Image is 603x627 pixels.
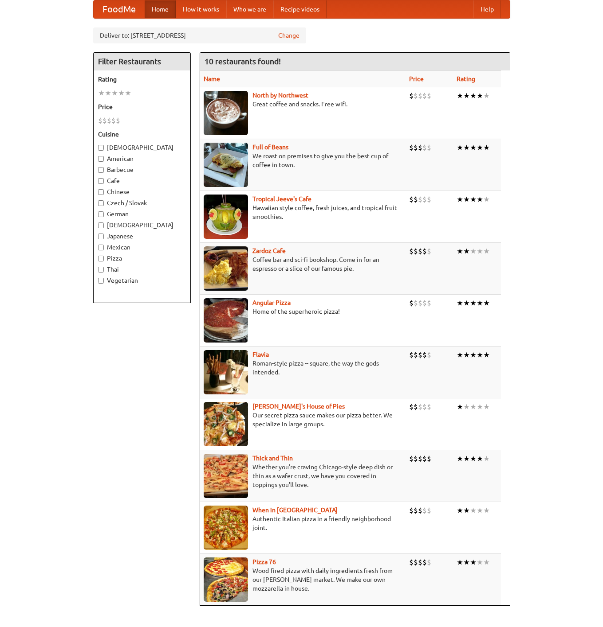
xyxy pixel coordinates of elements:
li: $ [422,195,427,204]
li: $ [414,91,418,101]
li: ★ [457,350,463,360]
li: $ [414,350,418,360]
img: north.jpg [204,91,248,135]
img: angular.jpg [204,298,248,343]
label: Barbecue [98,165,186,174]
input: Czech / Slovak [98,200,104,206]
a: Recipe videos [273,0,327,18]
li: $ [422,557,427,567]
input: Cafe [98,178,104,184]
li: $ [427,454,431,463]
li: $ [414,454,418,463]
input: Mexican [98,245,104,250]
img: pizza76.jpg [204,557,248,602]
li: $ [422,350,427,360]
li: ★ [470,246,477,256]
li: ★ [457,402,463,412]
a: Price [409,75,424,82]
input: Chinese [98,189,104,195]
li: ★ [470,350,477,360]
li: $ [418,298,422,308]
img: zardoz.jpg [204,246,248,291]
li: ★ [98,88,105,98]
li: $ [98,116,102,125]
a: FoodMe [94,0,145,18]
li: ★ [477,506,483,515]
li: ★ [483,350,490,360]
li: ★ [470,195,477,204]
li: $ [414,506,418,515]
li: ★ [125,88,131,98]
li: $ [422,143,427,152]
a: Full of Beans [252,144,288,151]
li: $ [414,298,418,308]
li: ★ [457,195,463,204]
a: Tropical Jeeve's Cafe [252,195,311,203]
li: $ [409,298,414,308]
input: German [98,211,104,217]
li: ★ [477,195,483,204]
li: ★ [470,557,477,567]
input: [DEMOGRAPHIC_DATA] [98,145,104,151]
li: ★ [470,506,477,515]
h5: Cuisine [98,130,186,139]
li: ★ [470,402,477,412]
a: Thick and Thin [252,455,293,462]
h4: Filter Restaurants [94,53,190,70]
li: $ [414,195,418,204]
a: [PERSON_NAME]'s House of Pies [252,403,345,410]
label: Cafe [98,176,186,185]
a: How it works [176,0,226,18]
li: $ [418,506,422,515]
input: Thai [98,267,104,273]
p: Great coffee and snacks. Free wifi. [204,100,402,109]
a: North by Northwest [252,92,308,99]
ng-pluralize: 10 restaurants found! [205,57,281,66]
a: Pizza 76 [252,558,276,565]
li: ★ [477,298,483,308]
li: $ [422,402,427,412]
li: $ [111,116,116,125]
li: $ [427,298,431,308]
li: ★ [463,402,470,412]
input: Pizza [98,256,104,261]
p: Our secret pizza sauce makes our pizza better. We specialize in large groups. [204,411,402,428]
li: $ [418,195,422,204]
li: ★ [483,298,490,308]
li: $ [409,454,414,463]
li: ★ [477,402,483,412]
li: ★ [477,91,483,101]
li: ★ [457,143,463,152]
li: ★ [463,350,470,360]
li: $ [409,506,414,515]
li: $ [422,91,427,101]
a: Change [278,31,300,40]
li: ★ [483,91,490,101]
img: jeeves.jpg [204,195,248,239]
input: Japanese [98,234,104,239]
li: ★ [457,91,463,101]
p: Whether you're craving Chicago-style deep dish or thin as a wafer crust, we have you covered in t... [204,463,402,489]
li: ★ [463,557,470,567]
label: Czech / Slovak [98,199,186,207]
li: ★ [477,350,483,360]
label: American [98,154,186,163]
li: ★ [457,557,463,567]
li: ★ [483,506,490,515]
li: ★ [463,454,470,463]
li: ★ [457,246,463,256]
a: Flavia [252,351,269,358]
li: ★ [105,88,111,98]
li: ★ [463,91,470,101]
li: $ [422,298,427,308]
li: ★ [483,195,490,204]
p: Roman-style pizza -- square, the way the gods intended. [204,359,402,377]
label: [DEMOGRAPHIC_DATA] [98,221,186,230]
li: $ [427,246,431,256]
li: $ [102,116,107,125]
input: American [98,156,104,162]
li: ★ [483,557,490,567]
